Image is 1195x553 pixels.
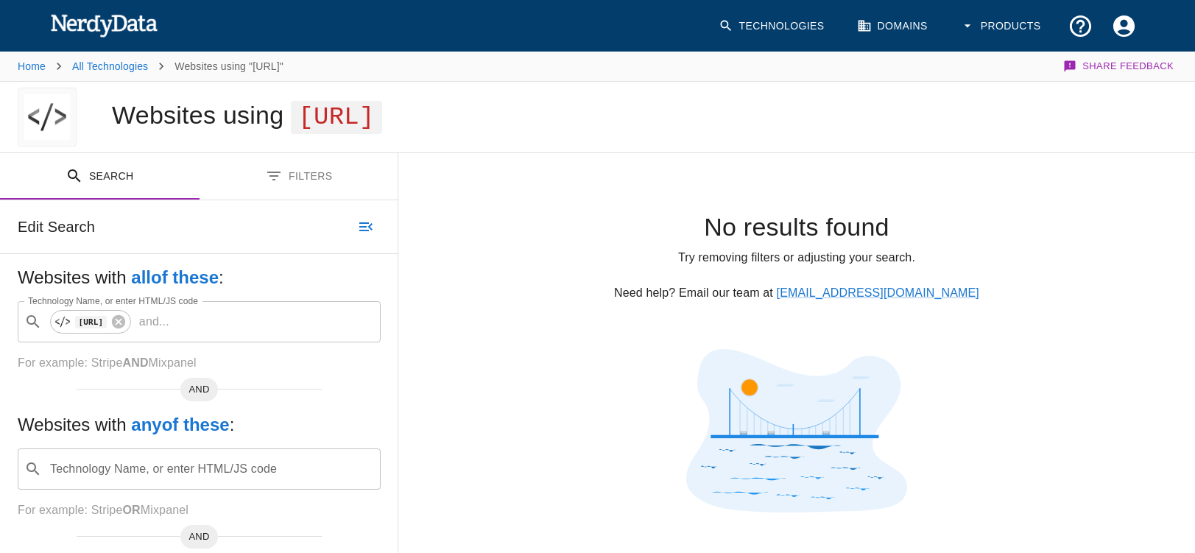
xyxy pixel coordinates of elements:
[200,153,399,200] button: Filters
[777,286,979,299] a: [EMAIL_ADDRESS][DOMAIN_NAME]
[951,4,1053,48] button: Products
[710,4,836,48] a: Technologies
[175,59,283,74] p: Websites using "[URL]"
[1061,52,1177,81] button: Share Feedback
[112,101,382,129] h1: Websites using
[50,310,131,334] div: [URL]
[24,88,70,147] img: "pubgen.ai/brand" logo
[18,501,381,519] p: For example: Stripe Mixpanel
[18,215,95,239] h6: Edit Search
[848,4,940,48] a: Domains
[18,413,381,437] h5: Websites with :
[180,382,219,397] span: AND
[50,10,158,40] img: NerdyData.com
[72,60,148,72] a: All Technologies
[291,101,382,134] span: [URL]
[133,313,175,331] p: and ...
[18,266,381,289] h5: Websites with :
[180,529,219,544] span: AND
[122,356,148,369] b: AND
[1059,4,1102,48] button: Support and Documentation
[18,52,283,81] nav: breadcrumb
[18,354,381,372] p: For example: Stripe Mixpanel
[131,415,229,434] b: any of these
[686,349,907,513] img: No results found
[131,267,219,287] b: all of these
[18,60,46,72] a: Home
[422,212,1171,243] h4: No results found
[75,316,107,328] code: [URL]
[122,504,140,516] b: OR
[422,249,1171,302] p: Try removing filters or adjusting your search. Need help? Email our team at
[28,295,198,307] label: Technology Name, or enter HTML/JS code
[1102,4,1146,48] button: Account Settings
